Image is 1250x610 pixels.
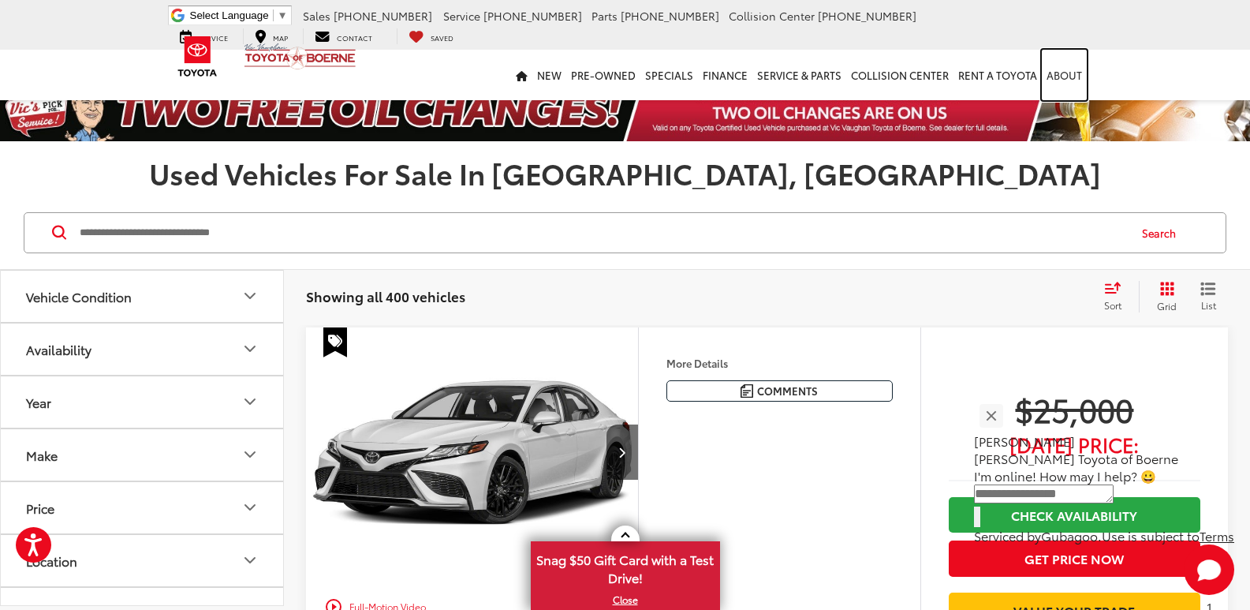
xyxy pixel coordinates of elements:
[305,327,640,577] div: 2023 Toyota Camry XSE 0
[1042,50,1087,100] a: About
[949,389,1200,428] span: $25,000
[846,50,953,100] a: Collision Center
[640,50,698,100] a: Specials
[591,8,618,24] span: Parts
[1104,298,1121,312] span: Sort
[168,31,227,82] img: Toyota
[273,9,274,21] span: ​
[1139,281,1188,312] button: Grid View
[305,327,640,578] img: 2023 Toyota Camry XSE
[752,50,846,100] a: Service & Parts: Opens in a new tab
[1127,213,1199,253] button: Search
[949,541,1200,576] button: Get Price Now
[241,339,259,358] div: Availability
[741,384,753,398] img: Comments
[1,429,285,481] button: MakeMake
[606,425,638,480] button: Next image
[323,327,347,357] span: Special
[953,50,1042,100] a: Rent a Toyota
[190,9,288,21] a: Select Language​
[78,214,1127,252] input: Search by Make, Model, or Keyword
[1188,281,1228,312] button: List View
[303,8,330,24] span: Sales
[1096,281,1139,312] button: Select sort value
[532,50,566,100] a: New
[1200,298,1216,312] span: List
[818,8,916,24] span: [PHONE_NUMBER]
[621,8,719,24] span: [PHONE_NUMBER]
[443,8,480,24] span: Service
[1,376,285,428] button: YearYear
[483,8,582,24] span: [PHONE_NUMBER]
[1,535,285,586] button: LocationLocation
[244,43,356,70] img: Vic Vaughan Toyota of Boerne
[26,342,91,357] div: Availability
[26,447,58,462] div: Make
[168,28,240,44] a: Service
[511,50,532,100] a: Home
[241,392,259,411] div: Year
[397,28,465,44] a: My Saved Vehicles
[1157,299,1177,312] span: Grid
[1184,545,1234,595] button: Toggle Chat Window
[241,551,259,570] div: Location
[26,500,54,515] div: Price
[1,324,285,375] button: AvailabilityAvailability
[190,9,269,21] span: Select Language
[241,445,259,464] div: Make
[729,8,815,24] span: Collision Center
[26,553,77,568] div: Location
[241,286,259,305] div: Vehicle Condition
[532,543,718,591] span: Snag $50 Gift Card with a Test Drive!
[306,286,465,305] span: Showing all 400 vehicles
[666,380,893,402] button: Comments
[303,28,384,44] a: Contact
[949,436,1200,452] span: [DATE] Price:
[698,50,752,100] a: Finance
[243,28,300,44] a: Map
[1184,545,1234,595] svg: Start Chat
[278,9,288,21] span: ▼
[757,384,818,399] span: Comments
[26,395,51,410] div: Year
[431,32,453,43] span: Saved
[666,357,893,369] h4: More Details
[334,8,432,24] span: [PHONE_NUMBER]
[566,50,640,100] a: Pre-Owned
[26,289,132,304] div: Vehicle Condition
[1,482,285,533] button: PricePrice
[241,498,259,517] div: Price
[305,327,640,577] a: 2023 Toyota Camry XSE2023 Toyota Camry XSE2023 Toyota Camry XSE2023 Toyota Camry XSE
[1,271,285,322] button: Vehicle ConditionVehicle Condition
[949,497,1200,533] a: Check Availability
